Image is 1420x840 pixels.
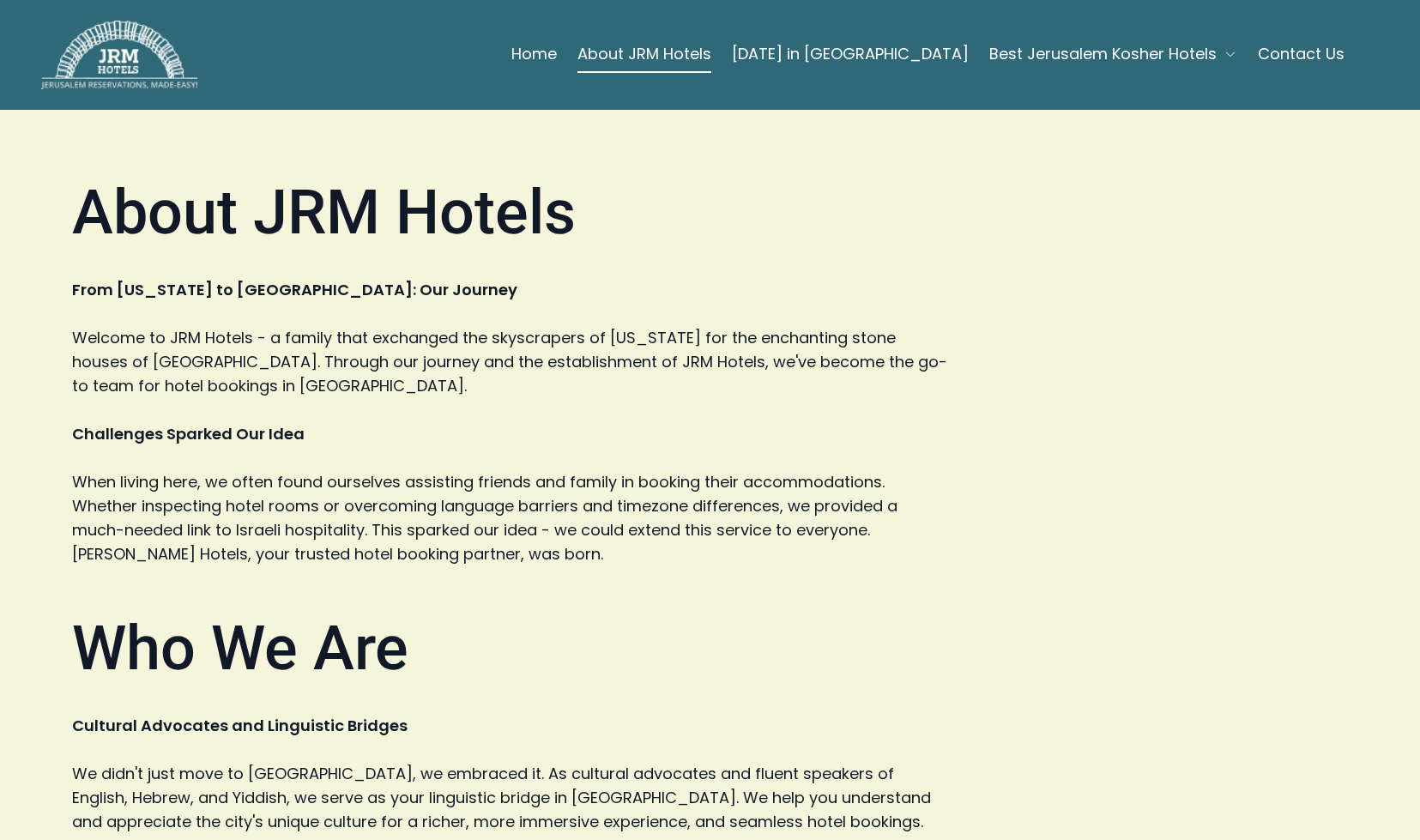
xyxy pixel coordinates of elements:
[577,37,711,71] a: About JRM Hotels
[72,423,305,444] strong: Challenges Sparked Our Idea
[72,715,408,736] strong: Cultural Advocates and Linguistic Bridges
[732,37,969,71] a: [DATE] in [GEOGRAPHIC_DATA]
[72,279,517,300] strong: From [US_STATE] to [GEOGRAPHIC_DATA]: Our Journey
[989,37,1237,71] button: Best Jerusalem Kosher Hotels
[72,590,951,690] h1: Who We Are
[41,21,197,89] img: JRM Hotels
[72,470,951,566] p: When living here, we often found ourselves assisting friends and family in booking their accommod...
[72,178,951,254] h1: About JRM Hotels
[1258,37,1344,71] a: Contact Us
[72,326,951,398] p: Welcome to JRM Hotels - a family that exchanged the skyscrapers of [US_STATE] for the enchanting ...
[511,37,557,71] a: Home
[989,42,1217,66] span: Best Jerusalem Kosher Hotels
[72,762,951,834] p: We didn't just move to [GEOGRAPHIC_DATA], we embraced it. As cultural advocates and fluent speake...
